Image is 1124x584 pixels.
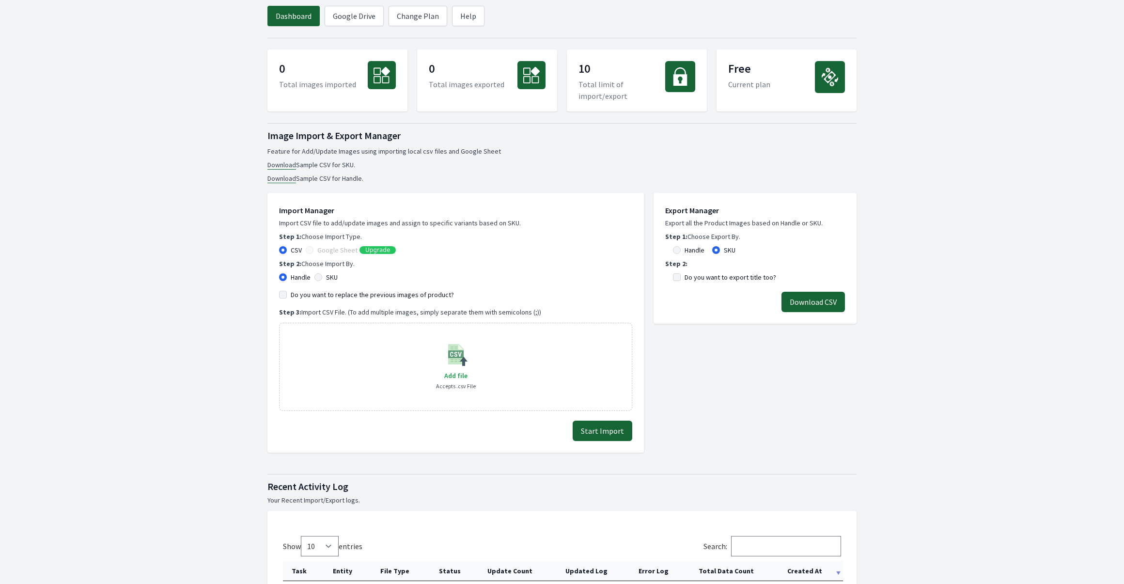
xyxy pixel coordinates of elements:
[267,174,857,183] li: Sample CSV for Handle.
[317,245,358,255] label: Google Sheet
[665,259,687,268] b: Step 2:
[779,561,843,581] th: Created At: activate to sort column ascending
[279,61,356,79] p: 0
[665,218,845,228] p: Export all the Product Images based on Handle or SKU.
[267,160,857,170] li: Sample CSV for SKU.
[665,232,845,241] p: Choose Export By.
[279,205,632,216] h1: Import Manager
[267,146,857,156] p: Feature for Add/Update Images using importing local csv files and Google Sheet
[630,561,690,581] th: Error Log
[279,259,301,268] b: Step 2:
[781,292,845,312] button: Download CSV
[665,205,845,216] h1: Export Manager
[429,61,504,79] p: 0
[436,381,476,391] p: Accepts .csv File
[301,536,339,556] select: Showentries
[279,79,356,90] p: Total images imported
[731,536,841,556] input: Search:
[326,272,338,282] label: SKU
[724,245,735,255] label: SKU
[557,561,630,581] th: Updated Log
[728,61,770,79] p: Free
[325,6,384,26] a: Google Drive
[279,218,632,228] p: Import CSV file to add/update images and assign to specific variants based on SKU.
[267,174,296,183] a: Download
[279,232,632,241] p: Choose Import Type.
[291,272,311,282] label: Handle
[728,79,770,90] p: Current plan
[703,541,841,551] label: Search:
[578,61,665,79] p: 10
[267,6,320,26] a: Dashboard
[279,307,632,317] p: Import CSV File. (To add multiple images, simply separate them with semicolons (;))
[685,245,704,255] label: Handle
[452,6,484,26] a: Help
[267,495,857,505] p: Your Recent Import/Export logs.
[389,6,447,26] a: Change Plan
[283,541,362,551] label: Show entries
[365,246,390,254] span: Upgrade
[444,371,468,380] span: Add file
[665,232,687,241] b: Step 1:
[430,561,479,581] th: Status
[690,561,779,581] th: Total Data Count
[267,480,857,493] h1: Recent Activity Log
[267,129,857,142] h1: Image Import & Export Manager
[685,272,776,282] label: Do you want to export title too?
[578,79,665,102] p: Total limit of import/export
[291,290,454,300] label: Do you want to replace the previous images of product?
[324,561,372,581] th: Entity
[279,259,632,268] p: Choose Import By.
[291,245,302,255] label: CSV
[267,160,296,170] a: Download
[479,561,557,581] th: Update Count
[429,79,504,90] p: Total images exported
[283,561,324,581] th: Task
[573,421,632,441] button: Start Import
[279,232,301,241] b: Step 1:
[279,308,301,316] b: Step 3:
[372,561,430,581] th: File Type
